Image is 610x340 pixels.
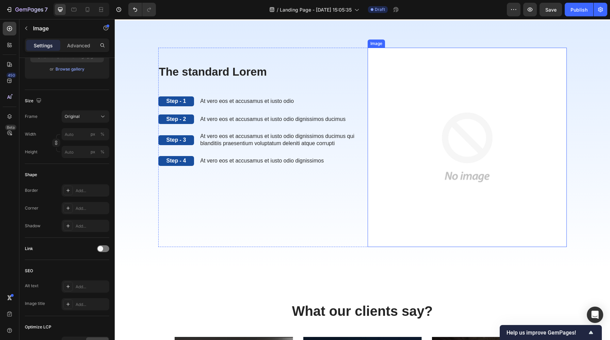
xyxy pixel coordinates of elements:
[55,66,85,73] button: Browse gallery
[25,113,37,120] label: Frame
[98,130,107,138] button: px
[507,329,587,336] span: Help us improve GemPages!
[25,131,36,137] label: Width
[25,246,33,252] div: Link
[100,131,105,137] div: %
[55,66,84,72] div: Browse gallery
[62,110,109,123] button: Original
[277,6,278,13] span: /
[25,172,37,178] div: Shape
[115,19,610,340] iframe: To enrich screen reader interactions, please activate Accessibility in Grammarly extension settings
[25,300,45,307] div: Image title
[571,6,588,13] div: Publish
[67,42,90,49] p: Advanced
[6,73,16,78] div: 450
[76,223,108,229] div: Add...
[587,307,603,323] div: Open Intercom Messenger
[25,187,38,194] div: Border
[45,5,48,14] p: 7
[253,29,452,228] img: no-image-2048-5e88c1b20e087fb7bbe9a3771824e743c244f437e4f8ba93bbf7b11b53f7824c_large.gif
[5,125,16,130] div: Beta
[89,130,97,138] button: %
[44,283,451,301] p: What our clients say?
[507,328,595,337] button: Show survey - Help us improve GemPages!
[25,324,51,330] div: Optimize LCP
[25,283,38,289] div: Alt text
[25,149,37,155] label: Height
[3,3,51,16] button: 7
[98,148,107,156] button: px
[254,21,269,28] div: Image
[25,205,38,211] div: Corner
[91,131,95,137] div: px
[50,65,54,73] span: or
[76,302,108,308] div: Add...
[545,7,557,13] span: Save
[128,3,156,16] div: Undo/Redo
[25,96,43,106] div: Size
[76,284,108,290] div: Add...
[25,268,33,274] div: SEO
[89,148,97,156] button: %
[540,3,562,16] button: Save
[76,188,108,194] div: Add...
[62,128,109,140] input: px%
[33,24,91,32] p: Image
[25,223,41,229] div: Shadow
[565,3,593,16] button: Publish
[76,205,108,212] div: Add...
[65,113,80,120] span: Original
[280,6,352,13] span: Landing Page - [DATE] 15:05:35
[91,149,95,155] div: px
[100,149,105,155] div: %
[375,6,385,13] span: Draft
[62,146,109,158] input: px%
[34,42,53,49] p: Settings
